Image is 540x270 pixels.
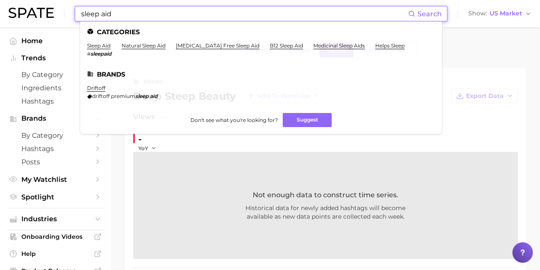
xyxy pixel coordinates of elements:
[21,54,90,62] span: Trends
[21,71,90,79] span: by Category
[7,112,104,125] button: Brands
[21,215,90,223] span: Industries
[138,132,162,146] div: -
[176,42,260,49] a: [MEDICAL_DATA] free sleep aid
[87,28,435,36] li: Categories
[7,52,104,65] button: Trends
[313,42,365,49] a: medicinal sleep aids
[189,204,462,221] span: Historical data for newly added hashtags will become available as new data points are collected e...
[87,42,111,49] a: sleep aid
[7,95,104,108] a: Hashtags
[283,113,332,127] button: Suggest
[7,190,104,204] a: Spotlight
[21,145,90,153] span: Hashtags
[9,8,54,18] img: SPATE
[138,145,157,152] button: YoY
[135,93,149,99] em: sleep
[7,81,104,95] a: Ingredients
[21,84,90,92] span: Ingredients
[270,42,303,49] a: b12 sleep aid
[150,93,158,99] em: aid
[21,250,90,258] span: Help
[138,145,148,152] span: YoY
[7,230,104,243] a: Onboarding Videos
[7,34,104,47] a: Home
[7,68,104,81] a: by Category
[490,11,522,16] span: US Market
[92,93,135,99] span: driftoff premium
[7,247,104,260] a: Help
[375,42,405,49] a: helps sleep
[7,173,104,186] a: My Watchlist
[21,193,90,201] span: Spotlight
[90,50,111,57] em: sleepaid
[417,10,442,18] span: Search
[451,89,518,103] button: Export Data
[87,50,90,57] span: #
[80,6,408,21] input: Search here for a brand, industry, or ingredient
[7,129,104,142] a: by Category
[21,37,90,45] span: Home
[87,85,105,91] a: driftoff
[21,175,90,184] span: My Watchlist
[7,213,104,225] button: Industries
[7,155,104,169] a: Posts
[21,97,90,105] span: Hashtags
[21,131,90,139] span: by Category
[7,142,104,155] a: Hashtags
[466,92,504,100] span: Export Data
[21,115,90,122] span: Brands
[21,158,90,166] span: Posts
[466,8,534,19] button: ShowUS Market
[122,42,166,49] a: natural sleep aid
[253,190,398,200] span: Not enough data to construct time series.
[190,117,277,123] span: Don't see what you're looking for?
[21,233,90,240] span: Onboarding Videos
[468,11,487,16] span: Show
[87,71,435,78] li: Brands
